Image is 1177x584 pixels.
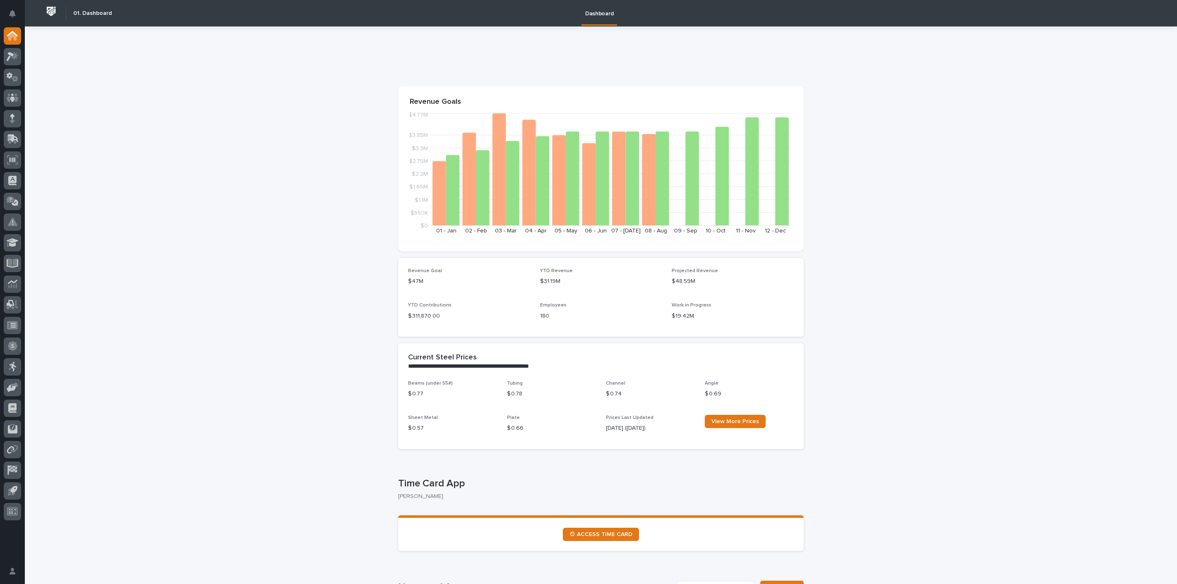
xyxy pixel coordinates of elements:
[408,381,453,386] span: Beams (under 55#)
[73,10,112,17] h2: 01. Dashboard
[672,312,794,321] p: $19.42M
[606,390,695,398] p: $ 0.74
[606,424,695,433] p: [DATE] ([DATE])
[672,268,718,273] span: Projected Revenue
[507,381,523,386] span: Tubing
[507,390,596,398] p: $ 0.78
[645,228,667,234] text: 08 - Aug
[10,10,21,23] div: Notifications
[611,228,641,234] text: 07 - [DATE]
[408,415,438,420] span: Sheet Metal
[43,4,59,19] img: Workspace Logo
[412,146,428,151] tspan: $3.3M
[555,228,577,234] text: 05 - May
[672,277,794,286] p: $48.59M
[408,112,428,118] tspan: $4.77M
[736,228,756,234] text: 11 - Nov
[465,228,487,234] text: 02 - Feb
[705,381,718,386] span: Angle
[585,228,607,234] text: 06 - Jun
[507,415,520,420] span: Plate
[398,493,797,500] p: [PERSON_NAME]
[495,228,517,234] text: 03 - Mar
[409,158,428,164] tspan: $2.75M
[408,277,530,286] p: $47M
[408,424,497,433] p: $ 0.57
[540,268,573,273] span: YTD Revenue
[409,184,428,190] tspan: $1.65M
[412,171,428,177] tspan: $2.2M
[415,197,428,203] tspan: $1.1M
[606,415,653,420] span: Prices Last Updated
[408,303,452,308] span: YTD Contributions
[540,303,567,308] span: Employees
[711,419,759,424] span: View More Prices
[398,478,800,490] p: Time Card App
[606,381,625,386] span: Channel
[540,277,662,286] p: $31.19M
[408,133,428,139] tspan: $3.85M
[563,528,639,541] a: ⏲ ACCESS TIME CARD
[674,228,697,234] text: 09 - Sep
[540,312,662,321] p: 180
[705,390,794,398] p: $ 0.69
[408,353,477,362] h2: Current Steel Prices
[507,424,596,433] p: $ 0.66
[408,268,442,273] span: Revenue Goal
[4,5,21,22] button: Notifications
[408,390,497,398] p: $ 0.77
[672,303,711,308] span: Work in Progress
[706,228,725,234] text: 10 - Oct
[569,531,632,537] span: ⏲ ACCESS TIME CARD
[420,223,428,229] tspan: $0
[525,228,547,234] text: 04 - Apr
[410,98,792,107] p: Revenue Goals
[411,210,428,216] tspan: $550K
[705,415,766,428] a: View More Prices
[436,228,456,234] text: 01 - Jan
[765,228,786,234] text: 12 - Dec
[408,312,530,321] p: $ 311,870.00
